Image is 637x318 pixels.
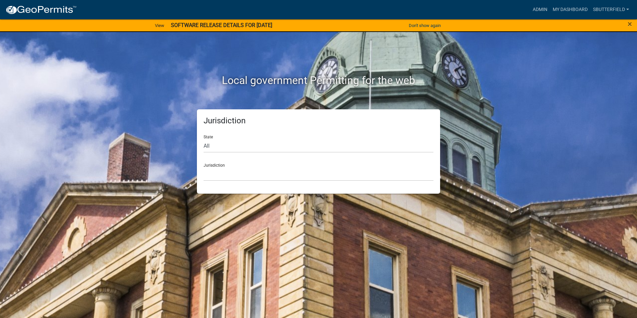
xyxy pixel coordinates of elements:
a: View [152,20,167,31]
a: Sbutterfield [590,3,632,16]
a: My Dashboard [550,3,590,16]
h2: Local government Permitting for the web [134,74,503,87]
span: × [628,19,632,29]
h5: Jurisdiction [204,116,433,126]
a: Admin [530,3,550,16]
button: Close [628,20,632,28]
strong: SOFTWARE RELEASE DETAILS FOR [DATE] [171,22,272,28]
button: Don't show again [406,20,443,31]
